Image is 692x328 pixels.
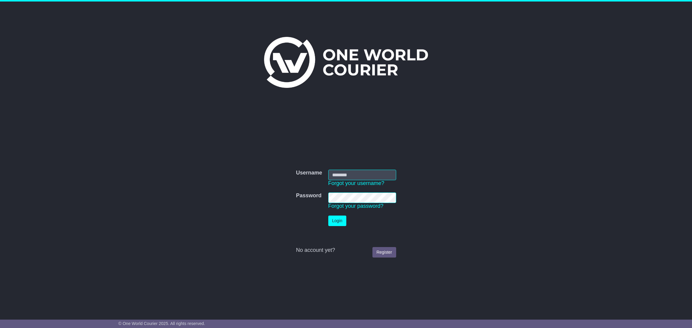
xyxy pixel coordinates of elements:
label: Username [296,170,322,176]
a: Register [372,247,396,258]
img: One World [264,37,428,88]
label: Password [296,192,321,199]
div: No account yet? [296,247,396,254]
a: Forgot your username? [328,180,384,186]
span: © One World Courier 2025. All rights reserved. [118,321,205,326]
a: Forgot your password? [328,203,384,209]
button: Login [328,216,346,226]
